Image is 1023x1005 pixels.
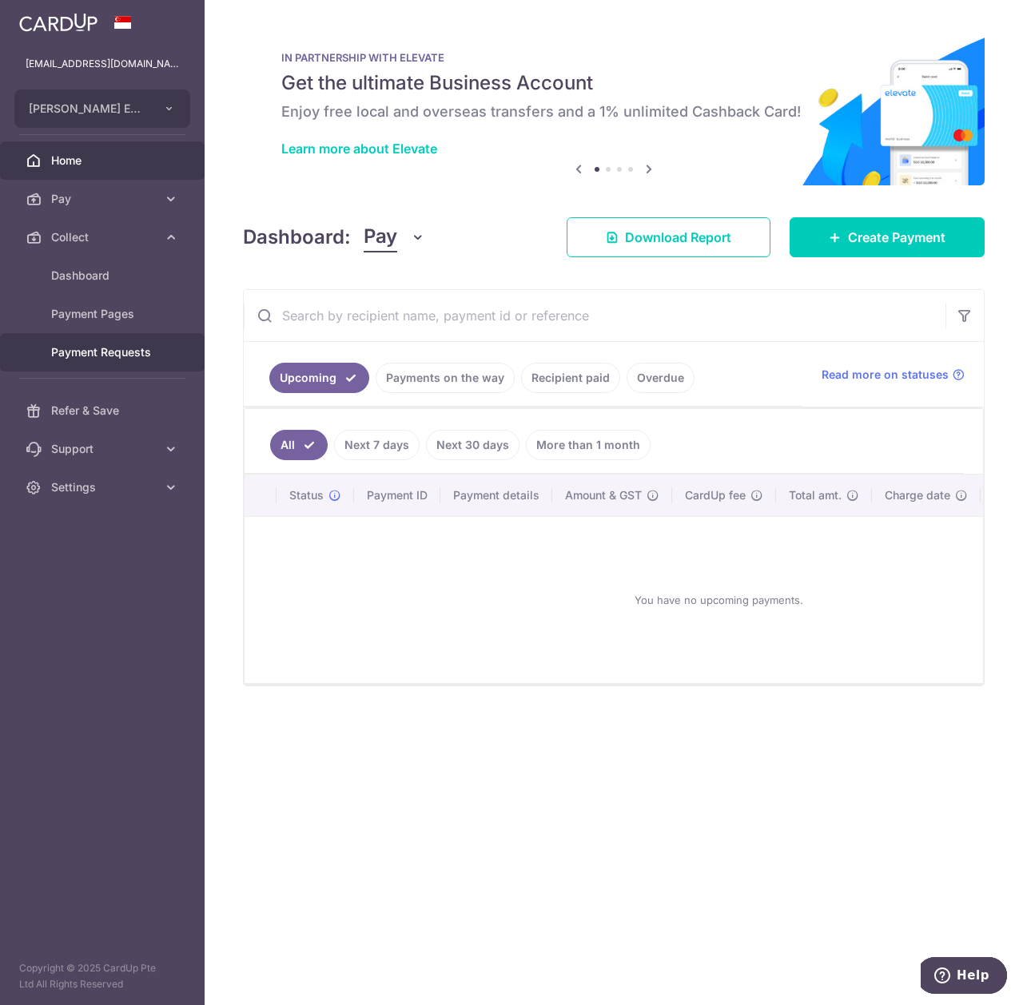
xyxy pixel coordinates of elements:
[334,430,420,460] a: Next 7 days
[51,403,157,419] span: Refer & Save
[921,957,1007,997] iframe: Opens a widget where you can find more information
[426,430,519,460] a: Next 30 days
[789,487,842,503] span: Total amt.
[281,141,437,157] a: Learn more about Elevate
[36,11,69,26] span: Help
[19,13,98,32] img: CardUp
[625,228,731,247] span: Download Report
[440,475,552,516] th: Payment details
[685,487,746,503] span: CardUp fee
[364,222,397,252] span: Pay
[51,479,157,495] span: Settings
[29,101,147,117] span: [PERSON_NAME] EYE CARE PTE. LTD.
[885,487,950,503] span: Charge date
[243,223,351,252] h4: Dashboard:
[270,430,328,460] a: All
[281,102,946,121] h6: Enjoy free local and overseas transfers and a 1% unlimited Cashback Card!
[26,56,179,72] p: [EMAIL_ADDRESS][DOMAIN_NAME]
[14,89,190,128] button: [PERSON_NAME] EYE CARE PTE. LTD.
[51,306,157,322] span: Payment Pages
[51,191,157,207] span: Pay
[243,26,985,185] img: Renovation banner
[526,430,651,460] a: More than 1 month
[244,290,945,341] input: Search by recipient name, payment id or reference
[565,487,642,503] span: Amount & GST
[822,367,965,383] a: Read more on statuses
[521,363,620,393] a: Recipient paid
[376,363,515,393] a: Payments on the way
[848,228,945,247] span: Create Payment
[281,51,946,64] p: IN PARTNERSHIP WITH ELEVATE
[269,363,369,393] a: Upcoming
[354,475,440,516] th: Payment ID
[51,268,157,284] span: Dashboard
[790,217,985,257] a: Create Payment
[51,229,157,245] span: Collect
[822,367,949,383] span: Read more on statuses
[51,344,157,360] span: Payment Requests
[627,363,695,393] a: Overdue
[289,487,324,503] span: Status
[51,441,157,457] span: Support
[281,70,946,96] h5: Get the ultimate Business Account
[364,222,425,252] button: Pay
[51,153,157,169] span: Home
[567,217,770,257] a: Download Report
